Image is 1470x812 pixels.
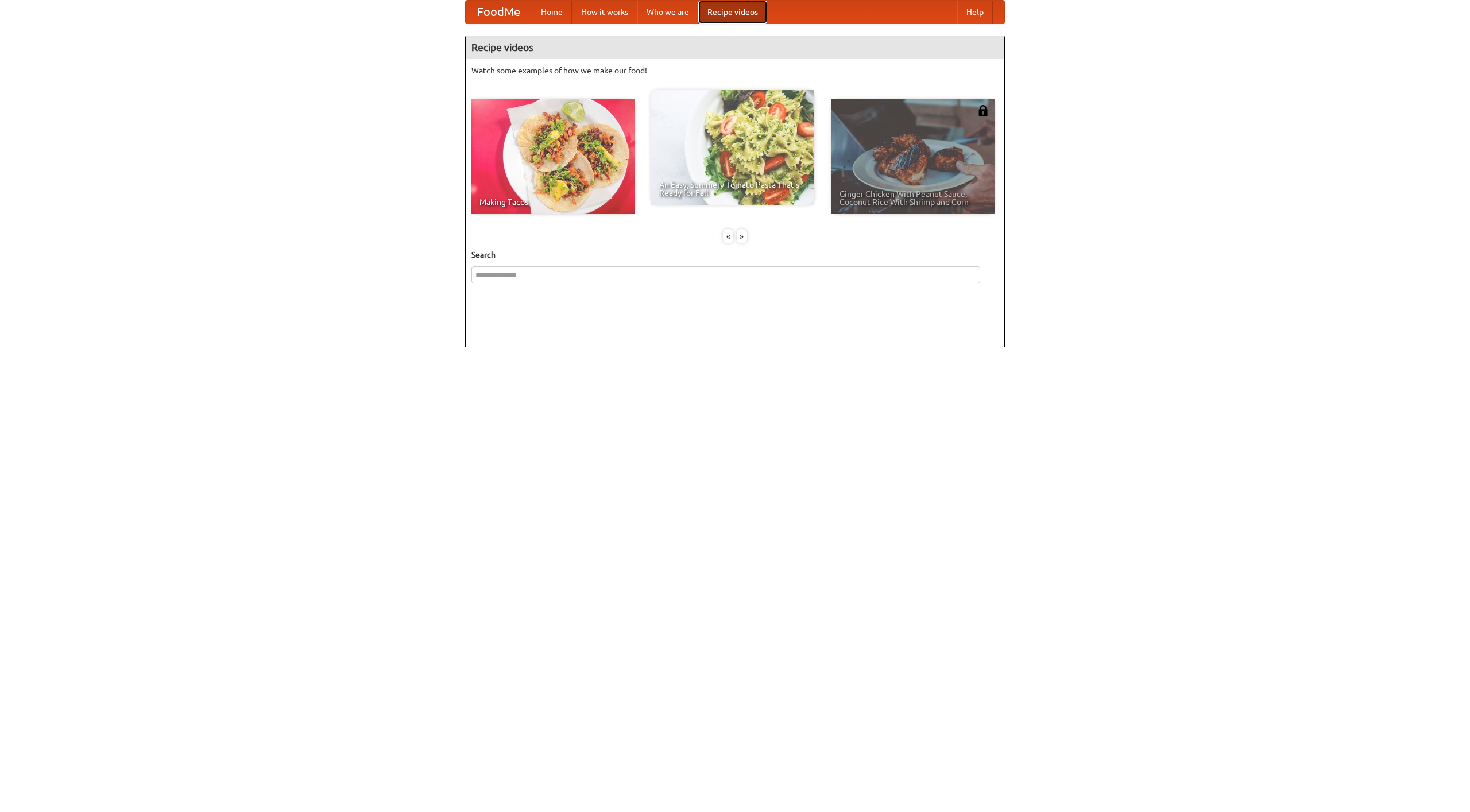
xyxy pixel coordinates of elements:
span: Making Tacos [479,198,626,206]
img: 483408.png [977,105,989,116]
h5: Search [471,249,999,261]
a: Help [957,1,993,24]
p: Watch some examples of how we make our food! [471,65,999,76]
div: « [723,229,733,243]
span: An Easy, Summery Tomato Pasta That's Ready for Fall [659,181,806,197]
a: Who we are [637,1,698,24]
a: FoodMe [466,1,532,24]
a: How it works [572,1,637,24]
a: An Easy, Summery Tomato Pasta That's Ready for Fall [651,90,814,205]
div: » [737,229,747,243]
a: Home [532,1,572,24]
h4: Recipe videos [466,36,1004,59]
a: Recipe videos [698,1,767,24]
a: Making Tacos [471,99,635,214]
